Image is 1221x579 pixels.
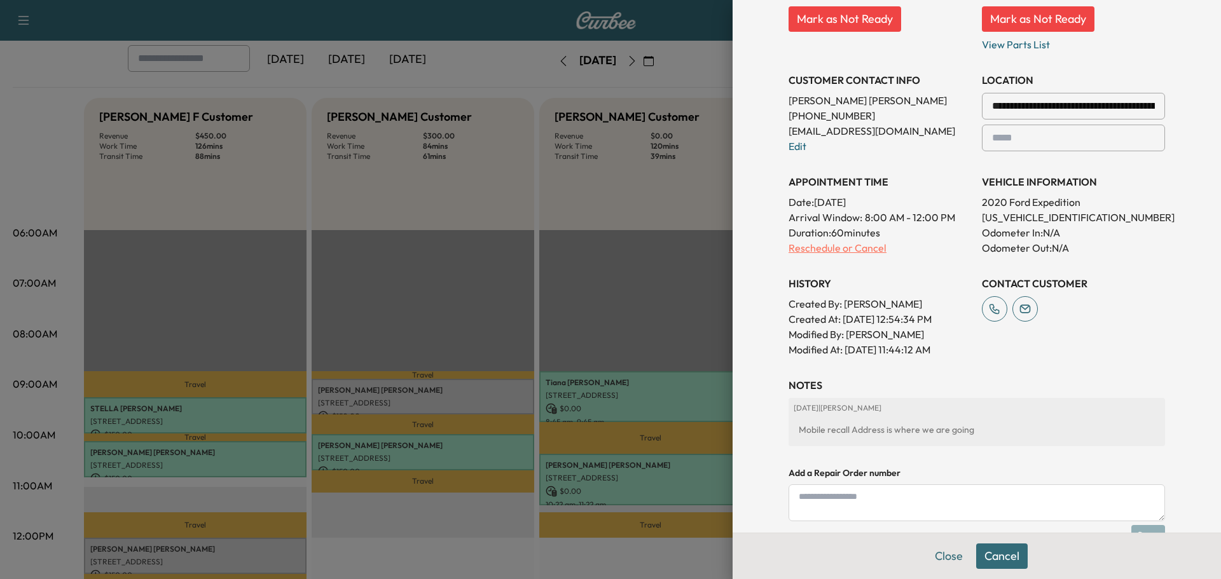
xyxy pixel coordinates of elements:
[789,72,972,88] h3: CUSTOMER CONTACT INFO
[982,72,1165,88] h3: LOCATION
[789,140,806,153] a: Edit
[789,240,972,255] p: Reschedule or Cancel
[865,210,955,225] span: 8:00 AM - 12:00 PM
[789,123,972,139] p: [EMAIL_ADDRESS][DOMAIN_NAME]
[982,6,1094,32] button: Mark as Not Ready
[789,210,972,225] p: Arrival Window:
[789,296,972,311] p: Created By : [PERSON_NAME]
[789,467,1165,479] h4: Add a Repair Order number
[789,174,972,189] h3: APPOINTMENT TIME
[789,342,972,357] p: Modified At : [DATE] 11:44:12 AM
[789,378,1165,393] h3: NOTES
[789,108,972,123] p: [PHONE_NUMBER]
[927,543,971,569] button: Close
[789,225,972,240] p: Duration: 60 minutes
[982,32,1165,52] p: View Parts List
[789,276,972,291] h3: History
[789,194,972,210] p: Date: [DATE]
[794,403,1160,413] p: [DATE] | [PERSON_NAME]
[982,210,1165,225] p: [US_VEHICLE_IDENTIFICATION_NUMBER]
[789,311,972,327] p: Created At : [DATE] 12:54:34 PM
[976,543,1028,569] button: Cancel
[789,93,972,108] p: [PERSON_NAME] [PERSON_NAME]
[982,276,1165,291] h3: CONTACT CUSTOMER
[982,174,1165,189] h3: VEHICLE INFORMATION
[794,418,1160,441] div: Mobile recall Address is where we are going
[982,225,1165,240] p: Odometer In: N/A
[789,327,972,342] p: Modified By : [PERSON_NAME]
[982,240,1165,255] p: Odometer Out: N/A
[789,6,901,32] button: Mark as Not Ready
[982,194,1165,210] p: 2020 Ford Expedition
